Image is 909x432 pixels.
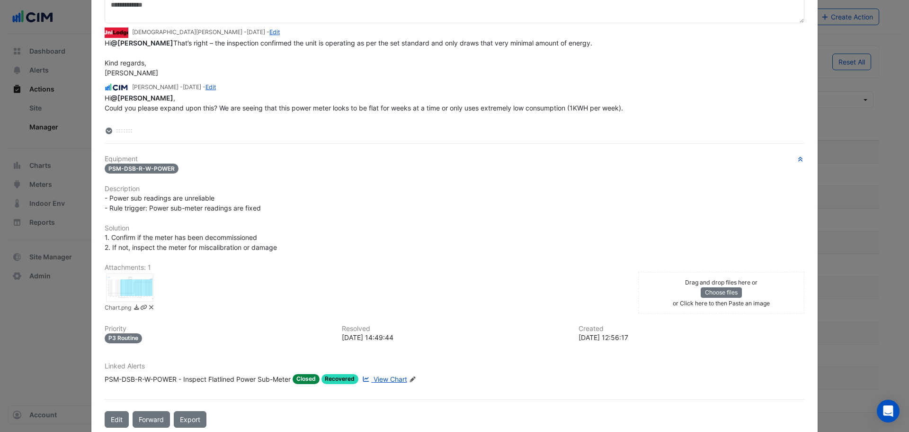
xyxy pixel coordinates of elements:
span: manuel.margelis@cimenviro.com [CIM] [111,39,173,47]
span: Hi That’s right – the inspection confirmed the unit is operating as per the set standard and only... [105,39,592,77]
div: [DATE] 12:56:17 [579,332,804,342]
div: PSM-DSB-R-W-POWER - Inspect Flatlined Power Sub-Meter [105,374,291,384]
h6: Created [579,325,804,333]
fa-icon: Edit Linked Alerts [409,376,416,383]
a: Delete [148,303,155,313]
a: Download [133,303,140,313]
button: Forward [133,411,170,428]
img: Unilodge [105,28,128,38]
span: 2025-09-04 14:49:34 [247,28,265,36]
span: - Power sub readings are unreliable - Rule trigger: Power sub-meter readings are fixed [105,194,261,212]
small: [PERSON_NAME] - - [132,83,216,92]
small: or Click here to then Paste an image [673,300,770,307]
span: 1. Confirm if the meter has been decommissioned 2. If not, inspect the meter for miscalibration o... [105,233,277,251]
span: View Chart [374,375,407,383]
h6: Linked Alerts [105,362,804,370]
small: Drag and drop files here or [685,279,757,286]
h6: Priority [105,325,330,333]
span: PSM-DSB-R-W-POWER [105,164,178,174]
span: 2025-09-04 14:47:22 [183,83,201,91]
span: krishna.lakshminarayanan@unilodge.com.au [Unilodge] [111,94,173,102]
fa-layers: More [105,128,113,134]
h6: Solution [105,224,804,232]
a: Copy link to clipboard [140,303,147,313]
span: Closed [293,374,320,384]
a: Export [174,411,206,428]
img: CIM [105,82,128,92]
div: [DATE] 14:49:44 [342,332,568,342]
span: Hi , Could you please expand upon this? We are seeing that this power meter looks to be flat for ... [105,94,803,192]
button: Edit [105,411,129,428]
span: Recovered [321,374,359,384]
h6: Equipment [105,155,804,163]
div: Open Intercom Messenger [877,400,900,423]
div: P3 Routine [105,333,142,343]
h6: Attachments: 1 [105,264,804,272]
a: View Chart [360,374,407,384]
h6: Description [105,185,804,193]
small: [DEMOGRAPHIC_DATA][PERSON_NAME] - - [132,28,280,37]
button: Choose files [701,287,742,298]
small: Chart.png [105,303,131,313]
div: Chart.png [106,274,153,302]
a: Edit [205,83,216,91]
h6: Resolved [342,325,568,333]
a: Edit [269,28,280,36]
